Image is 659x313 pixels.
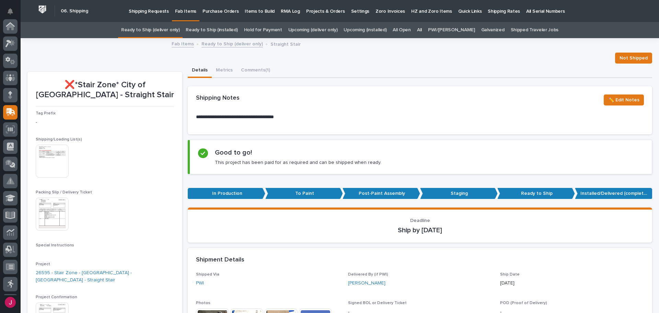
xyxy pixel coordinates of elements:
[172,40,194,47] a: Fab Items
[343,188,420,199] p: Post-Paint Assembly
[481,22,505,38] a: Galvanized
[196,226,644,234] p: Ship by [DATE]
[3,295,18,310] button: users-avatar
[500,272,520,277] span: Ship Date
[201,40,263,47] a: Ready to Ship (deliver only)
[188,188,265,199] p: In Production
[348,280,385,287] a: [PERSON_NAME]
[215,159,381,166] p: This project has been paid for as required and can be shipped when ready.
[196,280,204,287] a: PWI
[36,111,56,115] span: Tag Prefix
[36,119,174,126] p: -
[9,8,18,19] div: Notifications
[186,22,238,38] a: Ready to Ship (installed)
[36,190,92,194] span: Packing Slip / Delivery Ticket
[215,148,252,157] h2: Good to go!
[615,53,652,64] button: Not Shipped
[244,22,282,38] a: Hold for Payment
[121,22,180,38] a: Ready to Ship (deliver only)
[344,22,386,38] a: Upcoming (installed)
[36,243,74,247] span: Special Instructions
[36,295,77,299] span: Project Confirmation
[500,280,644,287] p: [DATE]
[196,301,210,305] span: Photos
[348,272,388,277] span: Delivered By (if PWI)
[196,94,240,102] h2: Shipping Notes
[410,218,430,223] span: Deadline
[497,188,575,199] p: Ready to Ship
[188,64,212,78] button: Details
[237,64,274,78] button: Comments (1)
[608,96,639,104] span: ✏️ Edit Notes
[36,3,49,16] img: Workspace Logo
[511,22,559,38] a: Shipped Traveler Jobs
[417,22,422,38] a: All
[604,94,644,105] button: ✏️ Edit Notes
[36,262,50,266] span: Project
[620,54,648,62] span: Not Shipped
[575,188,652,199] p: Installed/Delivered (completely done)
[288,22,338,38] a: Upcoming (deliver only)
[61,8,88,14] h2: 06. Shipping
[393,22,411,38] a: All Open
[500,301,547,305] span: POD (Proof of Delivery)
[36,269,174,284] a: 26595 - Stair Zone - [GEOGRAPHIC_DATA] - [GEOGRAPHIC_DATA] - Straight Stair
[428,22,475,38] a: PWI/[PERSON_NAME]
[36,80,174,100] p: ❌*Stair Zone* City of [GEOGRAPHIC_DATA] - Straight Stair
[212,64,237,78] button: Metrics
[265,188,343,199] p: To Paint
[3,4,18,19] button: Notifications
[36,137,82,142] span: Shipping/Loading List(s)
[270,40,301,47] p: Straight Stair
[348,301,407,305] span: Signed BOL or Delivery Ticket
[196,256,244,264] h2: Shipment Details
[196,272,219,277] span: Shipped Via
[420,188,498,199] p: Staging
